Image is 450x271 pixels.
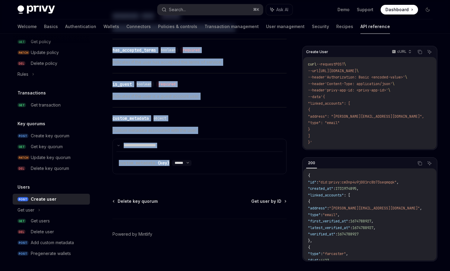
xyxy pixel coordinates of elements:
div: Pregenerate wallets [31,250,71,257]
span: boolean [161,48,176,53]
span: '{ [321,94,325,99]
div: Get user [17,206,34,214]
div: Create key quorum [31,132,69,139]
a: GETGet users [13,215,90,226]
a: User management [266,19,305,34]
div: 200 [306,159,317,167]
span: , [337,212,340,217]
span: , [329,258,331,263]
h5: Users [17,183,30,191]
span: curl [308,62,316,67]
span: "linked_accounts" [308,193,344,198]
span: "address": "[PERSON_NAME][EMAIL_ADDRESS][DOMAIN_NAME]", [308,114,424,119]
a: Transaction management [204,19,259,34]
button: Copy the contents from the code block [416,159,424,167]
a: PATCHUpdate policy [13,47,90,58]
span: , [371,219,373,224]
p: cURL [397,49,407,54]
span: ] [308,134,310,139]
button: Search...⌘K [157,4,263,15]
span: { [308,173,310,178]
span: }, [308,238,312,243]
span: \ [392,81,395,86]
div: {key} [119,160,170,166]
span: POST [335,62,344,67]
span: } [308,127,310,132]
p: Indicates if the user is a guest account user. [112,93,287,100]
a: API reference [360,19,390,34]
span: { [308,107,310,112]
a: Dashboard [381,5,418,14]
span: , [373,225,376,230]
span: 1674788927 [352,225,373,230]
span: PATCH [17,155,30,160]
span: "fid" [308,258,318,263]
span: --header [308,88,325,93]
a: Authentication [65,19,96,34]
span: \ [357,69,359,73]
span: 1674788927 [350,219,371,224]
button: Toggle dark mode [423,5,433,14]
span: --header [308,75,325,80]
span: "type": "email" [308,120,340,125]
button: cURL [388,47,414,57]
div: Get users [31,217,50,225]
span: , [346,251,348,256]
div: Update policy [31,49,59,56]
span: --url [308,69,318,73]
a: PATCHUpdate key quorum [13,152,90,163]
p: Custom metadata associated with the user. [112,127,287,134]
span: 1674788927 [337,232,359,237]
a: Powered by Mintlify [112,231,152,237]
span: DEL [17,166,25,171]
a: GETGet key quorum [13,141,90,152]
span: "type" [308,212,321,217]
div: Create user [31,196,56,203]
div: Get key quorum [31,143,63,150]
a: POSTCreate key quorum [13,130,90,141]
div: Search... [169,6,186,13]
span: \ [405,75,407,80]
span: "type" [308,251,321,256]
span: "did:privy:cm3np4u9j001rc8b73seqmqqk" [318,180,397,185]
span: \ [344,62,346,67]
img: dark logo [17,5,55,14]
span: , [357,186,359,191]
div: required [156,81,178,87]
div: Delete policy [31,60,57,67]
span: : [335,232,337,237]
span: PATCH [17,50,30,55]
span: : [ [344,193,350,198]
span: "[PERSON_NAME][EMAIL_ADDRESS][DOMAIN_NAME]" [329,206,420,211]
span: { [308,245,310,250]
span: GET [17,145,26,149]
a: POSTAdd custom metadata [13,237,90,248]
span: "id" [308,180,316,185]
span: : [316,180,318,185]
span: 'privy-app-id: <privy-app-id>' [325,88,388,93]
h5: Key quorums [17,120,45,127]
span: "verified_at" [308,232,335,237]
span: 1731974895 [335,186,357,191]
span: GET [17,219,26,223]
span: POST [17,251,28,256]
span: "farcaster" [323,251,346,256]
span: : [318,258,321,263]
a: Demo [337,7,350,13]
span: 'Content-Type: application/json' [325,81,392,86]
span: Get user by ID [251,198,281,204]
span: "first_verified_at" [308,219,348,224]
span: POST [17,241,28,245]
a: DELDelete user [13,226,90,237]
a: Security [312,19,329,34]
span: 'Authorization: Basic <encoded-value>' [325,75,405,80]
span: : [327,206,329,211]
span: boolean [137,82,151,87]
span: "address" [308,206,327,211]
a: DELDelete policy [13,58,90,69]
div: Delete user [31,228,54,235]
a: Policies & controls [158,19,197,34]
span: ⌘ K [253,7,259,12]
span: --data [308,94,321,99]
span: DEL [17,61,25,66]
